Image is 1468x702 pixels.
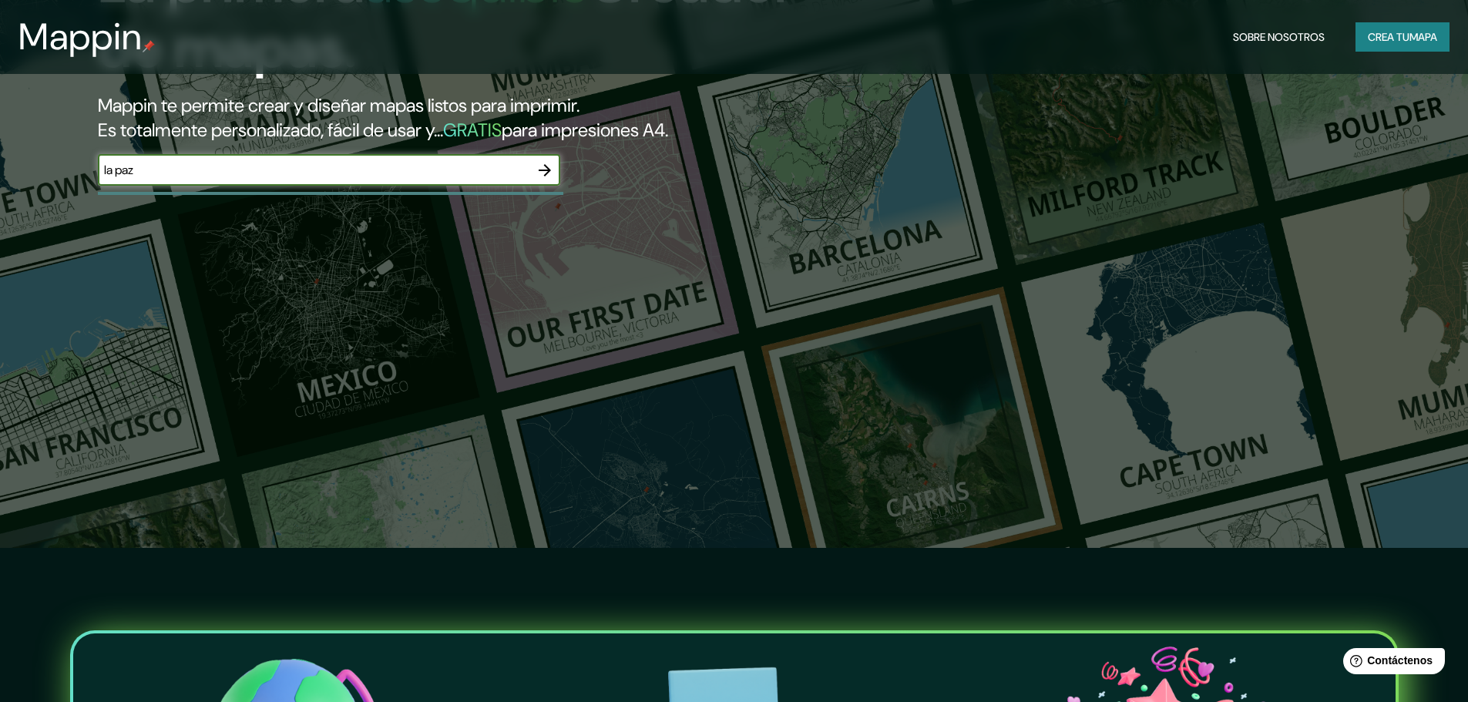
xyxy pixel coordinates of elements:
[443,118,502,142] font: GRATIS
[143,40,155,52] img: pin de mapeo
[98,161,529,179] input: Elige tu lugar favorito
[18,12,143,61] font: Mappin
[1227,22,1331,52] button: Sobre nosotros
[98,118,443,142] font: Es totalmente personalizado, fácil de usar y...
[1331,642,1451,685] iframe: Lanzador de widgets de ayuda
[1233,30,1325,44] font: Sobre nosotros
[98,93,579,117] font: Mappin te permite crear y diseñar mapas listos para imprimir.
[1355,22,1450,52] button: Crea tumapa
[502,118,668,142] font: para impresiones A4.
[1409,30,1437,44] font: mapa
[1368,30,1409,44] font: Crea tu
